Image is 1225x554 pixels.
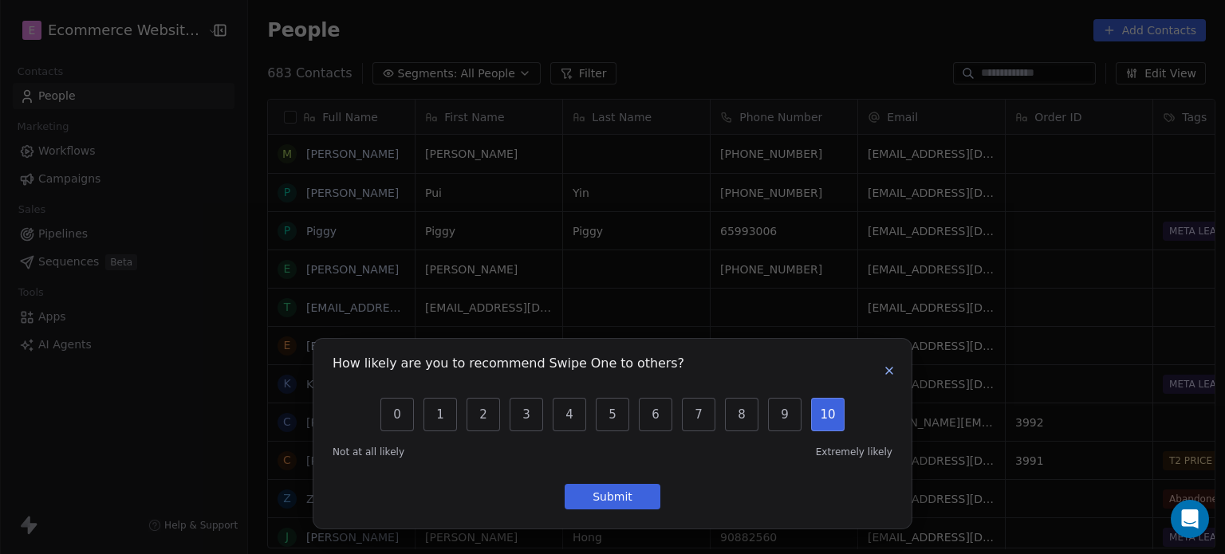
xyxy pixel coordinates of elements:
[639,398,672,431] button: 6
[811,398,845,431] button: 10
[510,398,543,431] button: 3
[768,398,802,431] button: 9
[725,398,758,431] button: 8
[380,398,414,431] button: 0
[333,446,404,458] span: Not at all likely
[333,358,684,374] h1: How likely are you to recommend Swipe One to others?
[423,398,457,431] button: 1
[596,398,629,431] button: 5
[553,398,586,431] button: 4
[565,484,660,509] button: Submit
[682,398,715,431] button: 7
[467,398,500,431] button: 2
[816,446,892,458] span: Extremely likely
